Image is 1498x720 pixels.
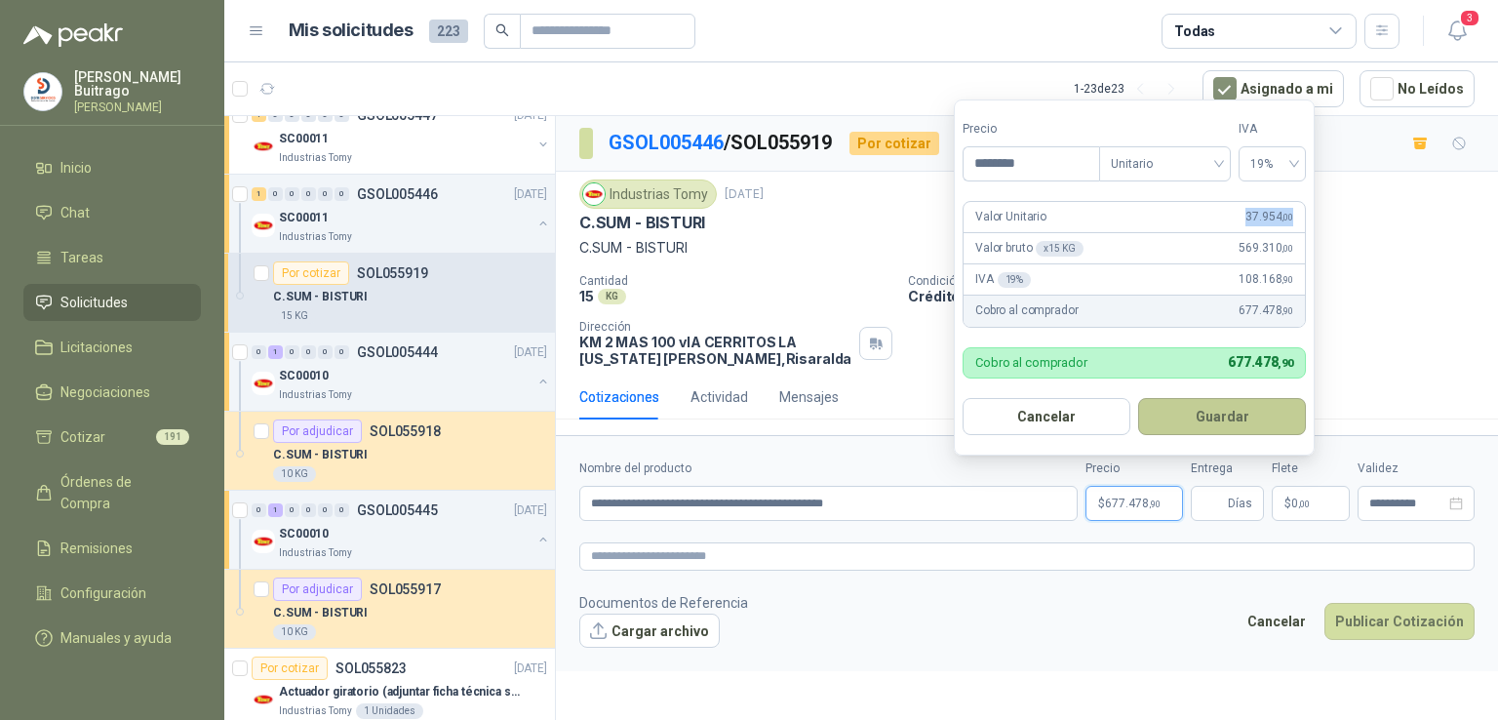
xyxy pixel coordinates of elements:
[252,187,266,201] div: 1
[279,130,329,148] p: SC00011
[1202,70,1344,107] button: Asignado a mi
[273,308,316,324] div: 15 KG
[1358,460,1475,478] label: Validez
[335,345,349,359] div: 0
[279,683,522,701] p: Actuador giratorio (adjuntar ficha técnica si es diferente a festo)
[1459,9,1480,27] span: 3
[579,614,720,649] button: Cargar archivo
[1239,301,1293,320] span: 677.478
[1250,149,1294,179] span: 19%
[1228,354,1293,370] span: 677.478
[23,149,201,186] a: Inicio
[60,247,103,268] span: Tareas
[975,270,1031,289] p: IVA
[279,367,329,385] p: SC00010
[514,660,547,678] p: [DATE]
[252,530,275,553] img: Company Logo
[1228,487,1252,520] span: Días
[279,545,352,561] p: Industrias Tomy
[252,340,551,403] a: 0 1 0 0 0 0 GSOL005444[DATE] Company LogoSC00010Industrias Tomy
[273,604,368,622] p: C.SUM - BISTURI
[579,386,659,408] div: Cotizaciones
[975,301,1078,320] p: Cobro al comprador
[318,187,333,201] div: 0
[252,499,551,561] a: 0 1 0 0 0 0 GSOL005445[DATE] Company LogoSC00010Industrias Tomy
[514,501,547,520] p: [DATE]
[74,70,201,98] p: [PERSON_NAME] Buitrago
[23,239,201,276] a: Tareas
[1174,20,1215,42] div: Todas
[1281,243,1293,254] span: ,00
[579,592,748,614] p: Documentos de Referencia
[273,261,349,285] div: Por cotizar
[1281,305,1293,316] span: ,90
[23,620,201,657] a: Manuales y ayuda
[23,284,201,321] a: Solicitudes
[60,202,90,223] span: Chat
[1272,486,1350,521] p: $ 0,00
[579,288,594,304] p: 15
[690,386,748,408] div: Actividad
[285,345,299,359] div: 0
[963,120,1099,139] label: Precio
[357,503,438,517] p: GSOL005445
[579,274,892,288] p: Cantidad
[1138,398,1306,435] button: Guardar
[1191,460,1264,478] label: Entrega
[224,412,555,491] a: Por adjudicarSOL055918C.SUM - BISTURI10 KG
[279,525,329,543] p: SC00010
[357,187,438,201] p: GSOL005446
[1111,149,1219,179] span: Unitario
[252,688,275,711] img: Company Logo
[24,73,61,110] img: Company Logo
[370,424,441,438] p: SOL055918
[1074,73,1187,104] div: 1 - 23 de 23
[849,132,939,155] div: Por cotizar
[23,575,201,612] a: Configuración
[279,150,352,166] p: Industrias Tomy
[268,187,283,201] div: 0
[1239,270,1293,289] span: 108.168
[579,237,1475,259] p: C.SUM - BISTURI
[579,334,851,367] p: KM 2 MAS 100 vIA CERRITOS LA [US_STATE] [PERSON_NAME] , Risaralda
[725,185,764,204] p: [DATE]
[1281,274,1293,285] span: ,90
[23,530,201,567] a: Remisiones
[975,356,1087,369] p: Cobro al comprador
[1284,498,1291,509] span: $
[301,187,316,201] div: 0
[579,460,1078,478] label: Nombre del producto
[273,466,316,482] div: 10 KG
[60,157,92,179] span: Inicio
[60,582,146,604] span: Configuración
[23,374,201,411] a: Negociaciones
[279,703,352,719] p: Industrias Tomy
[23,23,123,47] img: Logo peakr
[335,503,349,517] div: 0
[23,329,201,366] a: Licitaciones
[1278,357,1293,370] span: ,90
[60,471,182,514] span: Órdenes de Compra
[429,20,468,43] span: 223
[1272,460,1350,478] label: Flete
[285,187,299,201] div: 0
[335,661,407,675] p: SOL055823
[335,187,349,201] div: 0
[279,229,352,245] p: Industrias Tomy
[357,108,438,122] p: GSOL005447
[598,289,626,304] div: KG
[60,292,128,313] span: Solicitudes
[252,182,551,245] a: 1 0 0 0 0 0 GSOL005446[DATE] Company LogoSC00011Industrias Tomy
[273,624,316,640] div: 10 KG
[60,627,172,649] span: Manuales y ayuda
[370,582,441,596] p: SOL055917
[74,101,201,113] p: [PERSON_NAME]
[301,345,316,359] div: 0
[1291,498,1310,509] span: 0
[289,17,414,45] h1: Mis solicitudes
[1149,499,1161,509] span: ,90
[273,446,368,464] p: C.SUM - BISTURI
[252,372,275,395] img: Company Logo
[279,209,329,227] p: SC00011
[514,343,547,362] p: [DATE]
